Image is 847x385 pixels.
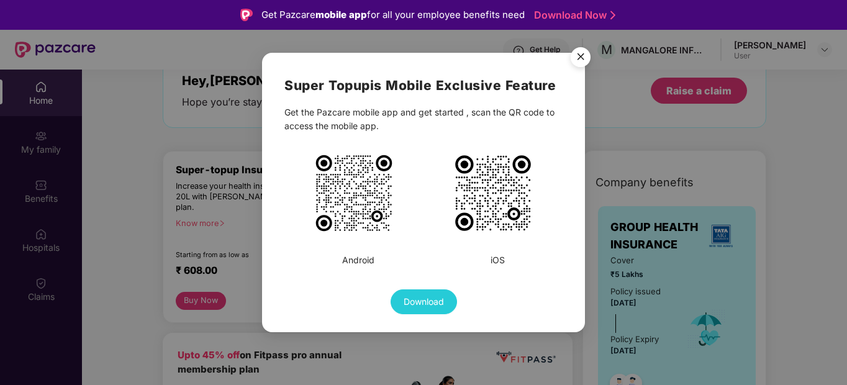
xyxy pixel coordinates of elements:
button: Download [391,289,457,314]
a: Download Now [534,9,612,22]
button: Close [563,41,597,75]
img: svg+xml;base64,PHN2ZyB4bWxucz0iaHR0cDovL3d3dy53My5vcmcvMjAwMC9zdmciIHdpZHRoPSI1NiIgaGVpZ2h0PSI1Ni... [563,42,598,76]
div: iOS [491,253,505,267]
span: Download [404,295,444,309]
img: PiA8c3ZnIHdpZHRoPSIxMDE1IiBoZWlnaHQ9IjEwMTUiIHZpZXdCb3g9Ii0xIC0xIDM1IDM1IiB4bWxucz0iaHR0cDovL3d3d... [314,153,394,233]
img: PiA8c3ZnIHdpZHRoPSIxMDIzIiBoZWlnaHQ9IjEwMjMiIHZpZXdCb3g9Ii0xIC0xIDMxIDMxIiB4bWxucz0iaHR0cDovL3d3d... [453,153,533,233]
div: Get the Pazcare mobile app and get started , scan the QR code to access the mobile app. [284,106,562,133]
img: Logo [240,9,253,21]
h2: Super Topup is Mobile Exclusive Feature [284,75,562,96]
div: Get Pazcare for all your employee benefits need [261,7,525,22]
div: Android [342,253,374,267]
img: Stroke [610,9,615,22]
strong: mobile app [315,9,367,20]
